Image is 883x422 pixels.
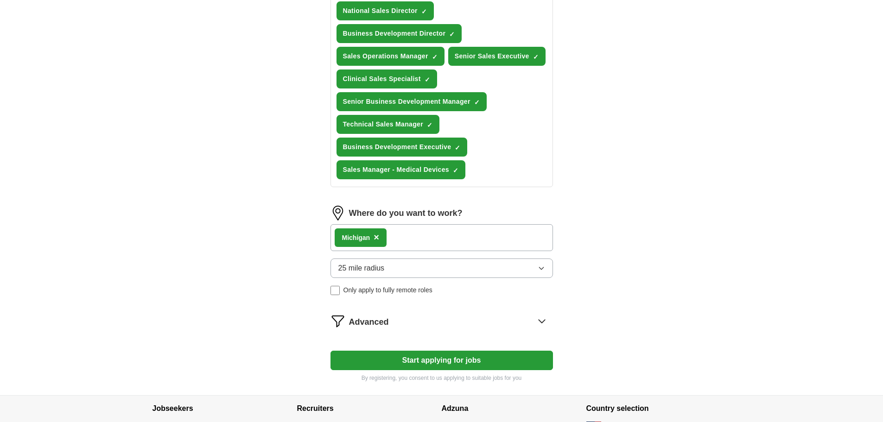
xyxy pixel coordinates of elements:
button: National Sales Director✓ [337,1,434,20]
button: Senior Sales Executive✓ [448,47,546,66]
p: By registering, you consent to us applying to suitable jobs for you [330,374,553,382]
span: Sales Operations Manager [343,51,428,61]
button: Clinical Sales Specialist✓ [337,69,437,88]
button: Business Development Director✓ [337,24,462,43]
span: Business Development Director [343,29,446,38]
button: 25 mile radius [330,258,553,278]
button: Start applying for jobs [330,351,553,370]
span: ✓ [421,8,427,15]
span: ✓ [455,144,460,151]
strong: Mich [342,234,357,241]
span: Advanced [349,316,389,328]
span: × [374,232,379,242]
label: Where do you want to work? [349,207,463,220]
input: Only apply to fully remote roles [330,286,340,295]
span: Technical Sales Manager [343,120,424,129]
span: ✓ [453,167,458,174]
span: ✓ [425,76,430,83]
span: Business Development Executive [343,142,451,152]
span: ✓ [474,99,480,106]
button: × [374,231,379,245]
img: filter [330,314,345,328]
button: Technical Sales Manager✓ [337,115,440,134]
span: Only apply to fully remote roles [343,285,432,295]
span: Sales Manager - Medical Devices [343,165,450,175]
img: location.png [330,206,345,220]
span: National Sales Director [343,6,418,16]
h4: Country selection [586,396,731,422]
span: ✓ [427,121,432,129]
span: Clinical Sales Specialist [343,74,421,84]
span: ✓ [533,53,539,61]
button: Sales Manager - Medical Devices✓ [337,160,466,179]
span: ✓ [449,31,455,38]
span: Senior Business Development Manager [343,97,470,107]
span: ✓ [432,53,438,61]
button: Sales Operations Manager✓ [337,47,445,66]
span: Senior Sales Executive [455,51,529,61]
span: 25 mile radius [338,263,385,274]
div: igan [342,233,370,243]
button: Business Development Executive✓ [337,138,468,157]
button: Senior Business Development Manager✓ [337,92,487,111]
